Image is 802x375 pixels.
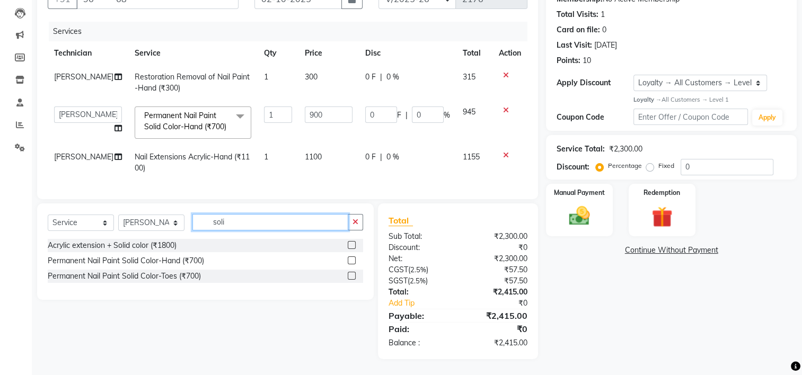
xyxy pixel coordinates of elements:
span: F [397,110,401,121]
div: Net: [381,253,458,264]
a: x [226,122,231,131]
th: Technician [48,41,128,65]
button: Apply [752,110,782,126]
img: _cash.svg [562,204,596,228]
div: Balance : [381,337,458,349]
div: ₹2,415.00 [458,309,535,322]
span: | [380,151,382,163]
span: 945 [463,107,475,117]
span: 0 F [365,151,376,163]
th: Service [128,41,258,65]
span: Nail Extensions Acrylic-Hand (₹1100) [135,152,250,173]
div: Sub Total: [381,231,458,242]
div: ₹57.50 [458,264,535,275]
div: Card on file: [557,24,600,35]
input: Enter Offer / Coupon Code [633,109,748,125]
div: ₹2,415.00 [458,287,535,298]
a: Add Tip [381,298,471,309]
div: Service Total: [557,144,605,155]
div: Paid: [381,323,458,335]
th: Action [492,41,527,65]
span: 315 [463,72,475,82]
div: ₹0 [471,298,536,309]
span: CGST [389,265,408,274]
div: Acrylic extension + Solid color (₹1800) [48,240,177,251]
a: Continue Without Payment [548,245,795,256]
div: Coupon Code [557,112,633,123]
div: Permanent Nail Paint Solid Color-Toes (₹700) [48,271,201,282]
div: [DATE] [594,40,617,51]
strong: Loyalty → [633,96,662,103]
span: 0 % [386,151,399,163]
th: Qty [258,41,298,65]
span: Restoration Removal of Nail Paint-Hand (₹300) [135,72,250,93]
div: ( ) [381,275,458,287]
span: | [406,110,408,121]
div: 1 [601,9,605,20]
th: Price [298,41,358,65]
label: Manual Payment [554,188,605,198]
div: Last Visit: [557,40,592,51]
input: Search or Scan [192,214,348,230]
span: 1 [264,152,268,162]
th: Total [456,41,493,65]
div: ( ) [381,264,458,275]
span: 2.5% [410,265,426,274]
label: Redemption [644,188,680,198]
span: Permanent Nail Paint Solid Color-Hand (₹700) [144,111,226,131]
span: 0 F [365,72,376,83]
span: 300 [305,72,318,82]
div: Total Visits: [557,9,598,20]
div: All Customers → Level 1 [633,95,786,104]
span: 0 % [386,72,399,83]
div: ₹0 [458,242,535,253]
div: ₹2,300.00 [458,253,535,264]
div: ₹0 [458,323,535,335]
label: Fixed [658,161,674,171]
img: _gift.svg [645,204,679,230]
div: ₹57.50 [458,275,535,287]
div: Points: [557,55,580,66]
div: 0 [602,24,606,35]
label: Percentage [608,161,642,171]
div: Permanent Nail Paint Solid Color-Hand (₹700) [48,255,204,266]
div: ₹2,300.00 [458,231,535,242]
div: Total: [381,287,458,298]
th: Disc [359,41,456,65]
span: 1100 [305,152,322,162]
span: 2.5% [410,276,426,285]
span: SGST [389,276,408,285]
span: 1 [264,72,268,82]
span: [PERSON_NAME] [54,72,113,82]
span: Total [389,215,413,226]
span: % [444,110,450,121]
div: ₹2,300.00 [609,144,642,155]
div: Discount: [557,162,589,173]
span: [PERSON_NAME] [54,152,113,162]
div: Services [49,22,535,41]
div: ₹2,415.00 [458,337,535,349]
div: 10 [583,55,591,66]
div: Discount: [381,242,458,253]
div: Apply Discount [557,77,633,88]
span: 1155 [463,152,480,162]
div: Payable: [381,309,458,322]
span: | [380,72,382,83]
